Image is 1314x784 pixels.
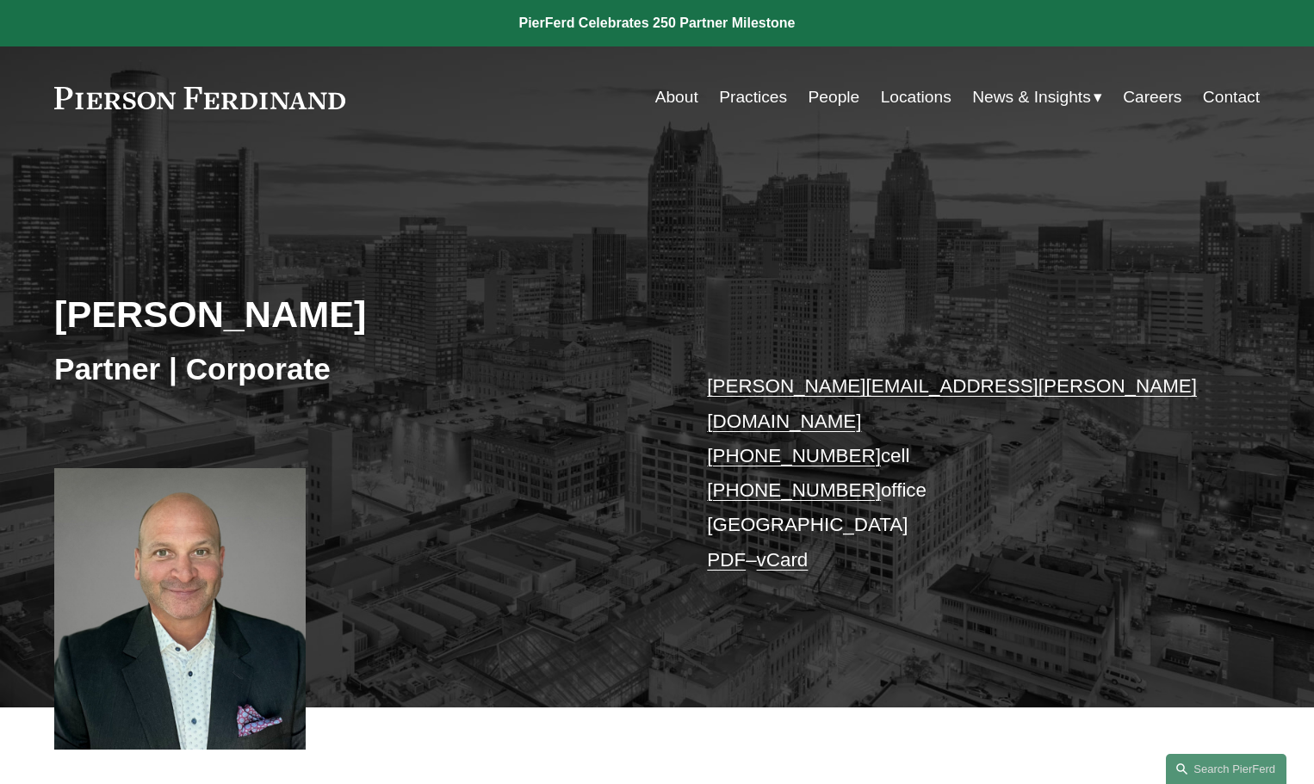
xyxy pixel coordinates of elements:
[881,81,951,114] a: Locations
[707,375,1197,431] a: [PERSON_NAME][EMAIL_ADDRESS][PERSON_NAME][DOMAIN_NAME]
[1166,754,1286,784] a: Search this site
[809,81,860,114] a: People
[757,549,809,571] a: vCard
[972,83,1091,113] span: News & Insights
[719,81,787,114] a: Practices
[54,350,657,388] h3: Partner | Corporate
[655,81,698,114] a: About
[54,292,657,336] h2: [PERSON_NAME]
[1123,81,1181,114] a: Careers
[707,549,746,571] a: PDF
[707,479,881,501] a: [PHONE_NUMBER]
[707,445,881,466] a: [PHONE_NUMBER]
[707,369,1209,577] p: cell office [GEOGRAPHIC_DATA] –
[972,81,1102,114] a: folder dropdown
[1203,81,1260,114] a: Contact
